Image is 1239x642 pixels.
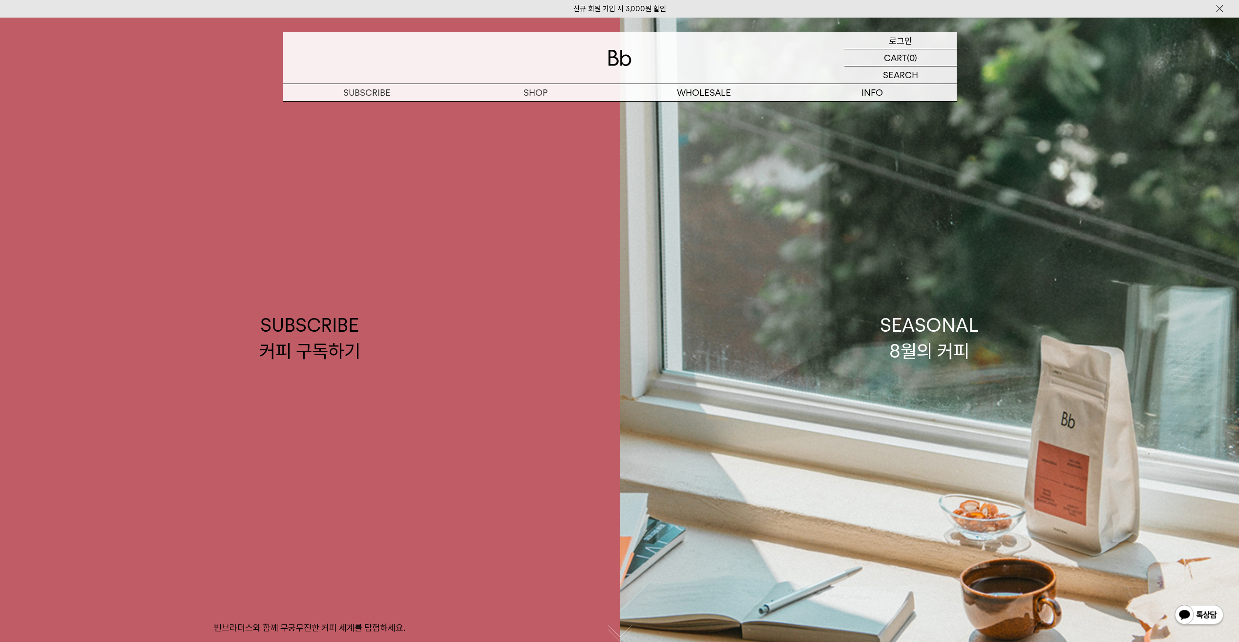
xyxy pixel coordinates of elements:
[883,66,918,84] p: SEARCH
[608,50,631,66] img: 로고
[451,84,620,101] a: SHOP
[788,84,957,101] p: INFO
[620,84,788,101] p: WHOLESALE
[844,49,957,66] a: CART (0)
[573,4,666,13] a: 신규 회원 가입 시 3,000원 할인
[283,84,451,101] a: SUBSCRIBE
[880,312,979,364] div: SEASONAL 8월의 커피
[1174,604,1224,627] img: 카카오톡 채널 1:1 채팅 버튼
[907,49,917,66] p: (0)
[259,312,360,364] div: SUBSCRIBE 커피 구독하기
[844,32,957,49] a: 로그인
[889,32,912,49] p: 로그인
[884,49,907,66] p: CART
